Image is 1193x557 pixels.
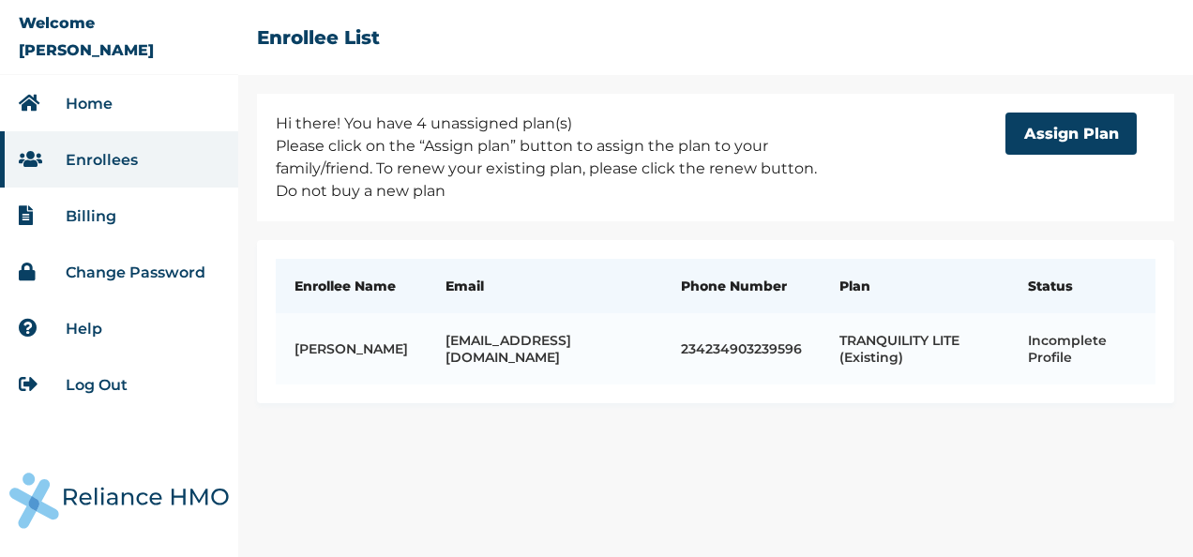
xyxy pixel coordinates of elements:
td: Incomplete Profile [1009,313,1155,384]
td: [PERSON_NAME] [276,313,427,384]
td: [EMAIL_ADDRESS][DOMAIN_NAME] [427,313,662,384]
p: Welcome [19,14,95,32]
th: Enrollee Name [276,259,427,313]
h2: Enrollee List [257,26,380,49]
a: Change Password [66,263,205,281]
td: 234234903239596 [662,313,821,384]
th: Plan [821,259,1009,313]
a: Log Out [66,376,128,394]
th: Email [427,259,662,313]
p: Hi there! You have 4 unassigned plan(s) [276,113,829,135]
a: Help [66,320,102,338]
a: Home [66,95,113,113]
td: TRANQUILITY LITE (Existing) [821,313,1009,384]
a: Enrollees [66,151,138,169]
th: Status [1009,259,1155,313]
button: Assign Plan [1005,113,1137,155]
p: Please click on the “Assign plan” button to assign the plan to your family/friend. To renew your ... [276,135,829,203]
th: Phone Number [662,259,821,313]
a: Billing [66,207,116,225]
img: RelianceHMO's Logo [9,473,229,529]
p: [PERSON_NAME] [19,41,154,59]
